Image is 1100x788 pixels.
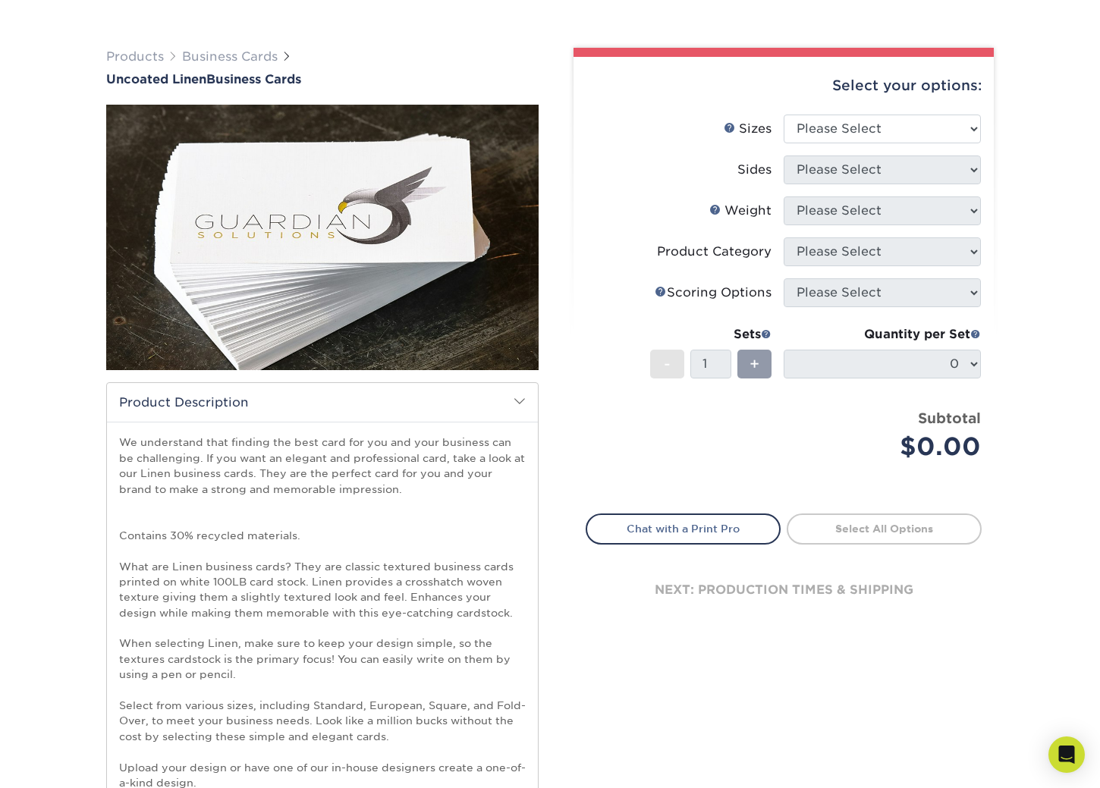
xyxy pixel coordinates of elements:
[724,120,772,138] div: Sizes
[1048,736,1085,773] div: Open Intercom Messenger
[657,243,772,261] div: Product Category
[650,325,772,344] div: Sets
[106,21,539,454] img: Uncoated Linen 01
[709,202,772,220] div: Weight
[106,72,206,86] span: Uncoated Linen
[586,545,982,636] div: next: production times & shipping
[106,72,539,86] a: Uncoated LinenBusiness Cards
[655,284,772,302] div: Scoring Options
[664,353,671,375] span: -
[107,383,538,422] h2: Product Description
[106,72,539,86] h1: Business Cards
[586,57,982,115] div: Select your options:
[795,429,981,465] div: $0.00
[787,513,982,544] a: Select All Options
[750,353,759,375] span: +
[737,161,772,179] div: Sides
[106,49,164,64] a: Products
[586,513,781,544] a: Chat with a Print Pro
[784,325,981,344] div: Quantity per Set
[918,410,981,426] strong: Subtotal
[182,49,278,64] a: Business Cards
